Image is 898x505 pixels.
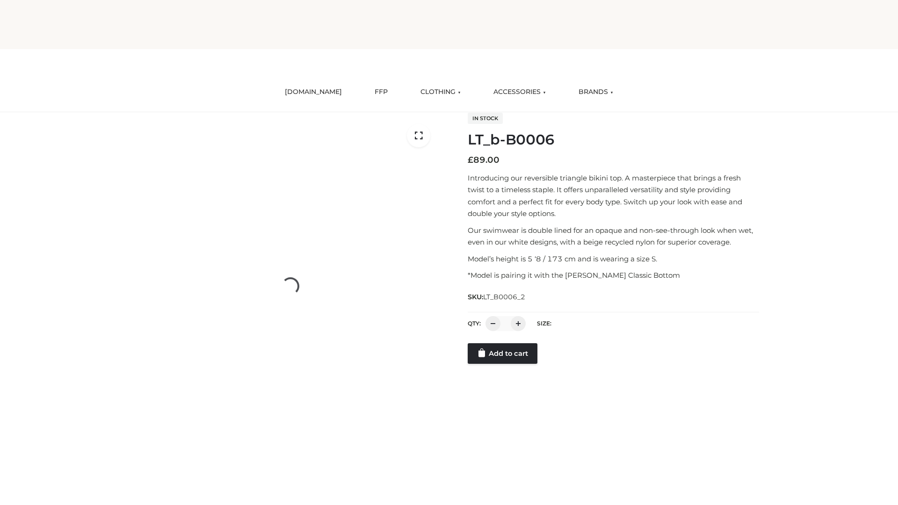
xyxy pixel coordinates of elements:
p: Our swimwear is double lined for an opaque and non-see-through look when wet, even in our white d... [468,224,759,248]
span: SKU: [468,291,526,303]
p: Model’s height is 5 ‘8 / 173 cm and is wearing a size S. [468,253,759,265]
span: LT_B0006_2 [483,293,525,301]
a: ACCESSORIES [486,82,553,102]
p: *Model is pairing it with the [PERSON_NAME] Classic Bottom [468,269,759,281]
a: FFP [368,82,395,102]
a: Add to cart [468,343,537,364]
p: Introducing our reversible triangle bikini top. A masterpiece that brings a fresh twist to a time... [468,172,759,220]
h1: LT_b-B0006 [468,131,759,148]
span: £ [468,155,473,165]
a: [DOMAIN_NAME] [278,82,349,102]
a: CLOTHING [413,82,468,102]
label: Size: [537,320,551,327]
bdi: 89.00 [468,155,500,165]
span: In stock [468,113,503,124]
label: QTY: [468,320,481,327]
a: BRANDS [572,82,620,102]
